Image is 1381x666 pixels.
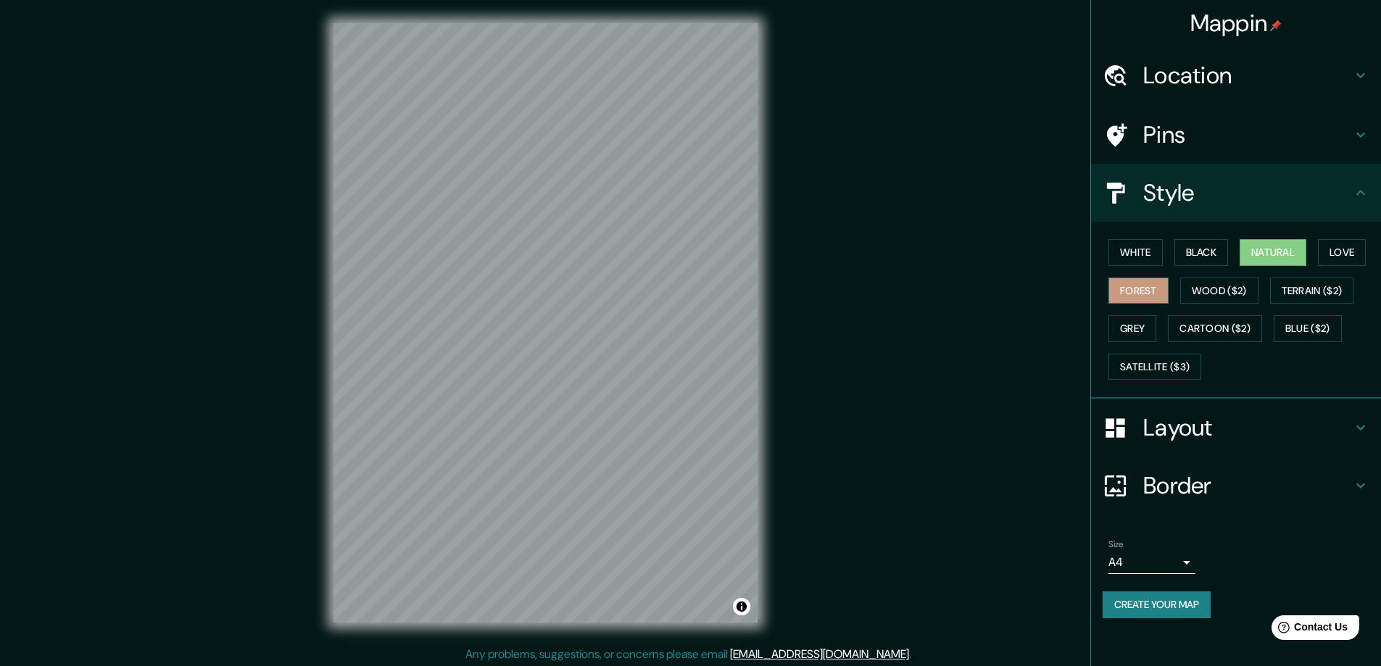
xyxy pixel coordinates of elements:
[1252,609,1365,650] iframe: Help widget launcher
[1103,591,1211,618] button: Create your map
[1108,538,1124,551] label: Size
[1108,354,1201,380] button: Satellite ($3)
[1143,413,1352,442] h4: Layout
[465,646,911,663] p: Any problems, suggestions, or concerns please email .
[1108,315,1156,342] button: Grey
[1108,239,1163,266] button: White
[1091,164,1381,222] div: Style
[1168,315,1262,342] button: Cartoon ($2)
[1143,471,1352,500] h4: Border
[333,23,758,623] canvas: Map
[911,646,913,663] div: .
[1318,239,1366,266] button: Love
[1270,20,1282,31] img: pin-icon.png
[1180,278,1258,304] button: Wood ($2)
[913,646,916,663] div: .
[1091,106,1381,164] div: Pins
[1143,178,1352,207] h4: Style
[1091,457,1381,515] div: Border
[1174,239,1229,266] button: Black
[1143,61,1352,90] h4: Location
[1091,399,1381,457] div: Layout
[1091,46,1381,104] div: Location
[1143,120,1352,149] h4: Pins
[1274,315,1342,342] button: Blue ($2)
[1190,9,1282,38] h4: Mappin
[730,646,909,662] a: [EMAIL_ADDRESS][DOMAIN_NAME]
[1108,278,1169,304] button: Forest
[1240,239,1306,266] button: Natural
[1108,551,1195,574] div: A4
[1270,278,1354,304] button: Terrain ($2)
[733,598,750,615] button: Toggle attribution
